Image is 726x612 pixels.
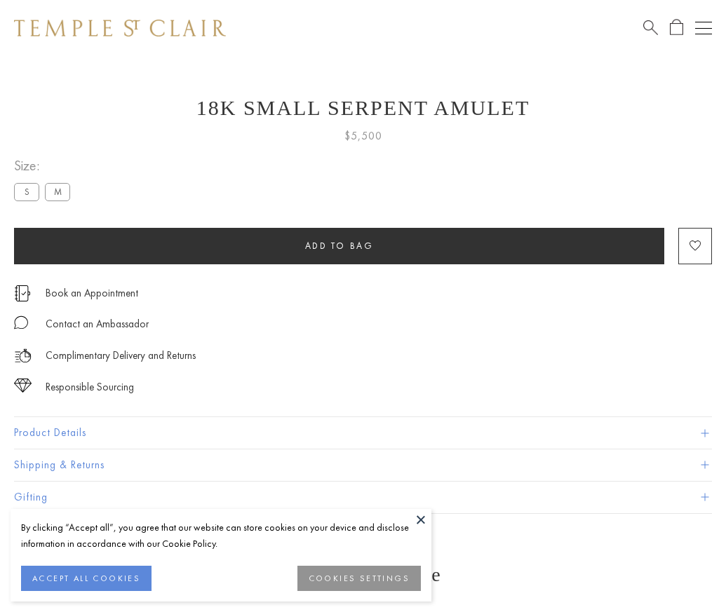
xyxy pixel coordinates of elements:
img: icon_delivery.svg [14,347,32,365]
button: COOKIES SETTINGS [297,566,421,591]
button: Gifting [14,482,712,513]
label: S [14,183,39,200]
span: $5,500 [344,127,382,145]
img: MessageIcon-01_2.svg [14,315,28,329]
a: Search [643,19,658,36]
img: icon_sourcing.svg [14,379,32,393]
div: Contact an Ambassador [46,315,149,333]
button: Shipping & Returns [14,449,712,481]
div: By clicking “Accept all”, you agree that our website can store cookies on your device and disclos... [21,519,421,552]
span: Add to bag [305,240,374,252]
button: ACCEPT ALL COOKIES [21,566,152,591]
a: Open Shopping Bag [670,19,683,36]
span: Size: [14,154,76,177]
img: icon_appointment.svg [14,285,31,301]
button: Add to bag [14,228,664,264]
a: Book an Appointment [46,285,138,301]
img: Temple St. Clair [14,20,226,36]
label: M [45,183,70,200]
button: Open navigation [695,20,712,36]
h1: 18K Small Serpent Amulet [14,96,712,120]
button: Product Details [14,417,712,449]
div: Responsible Sourcing [46,379,134,396]
p: Complimentary Delivery and Returns [46,347,196,365]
